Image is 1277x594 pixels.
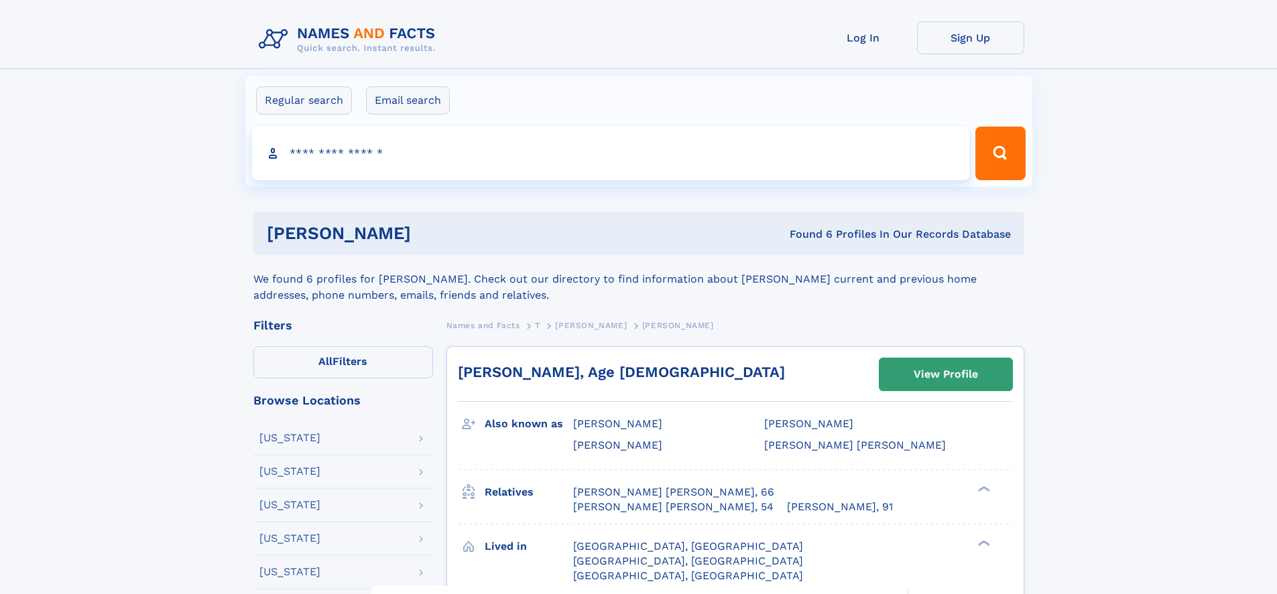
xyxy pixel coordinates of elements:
[879,358,1012,390] a: View Profile
[917,21,1024,54] a: Sign Up
[267,225,601,242] h1: [PERSON_NAME]
[573,417,662,430] span: [PERSON_NAME]
[446,317,520,333] a: Names and Facts
[642,321,714,330] span: [PERSON_NAME]
[253,319,433,331] div: Filters
[573,554,803,567] span: [GEOGRAPHIC_DATA], [GEOGRAPHIC_DATA]
[810,21,917,54] a: Log In
[764,417,853,430] span: [PERSON_NAME]
[914,359,978,390] div: View Profile
[573,540,803,552] span: [GEOGRAPHIC_DATA], [GEOGRAPHIC_DATA]
[259,567,320,577] div: [US_STATE]
[485,481,573,504] h3: Relatives
[535,321,540,330] span: T
[600,227,1011,242] div: Found 6 Profiles In Our Records Database
[485,535,573,558] h3: Lived in
[555,317,627,333] a: [PERSON_NAME]
[485,413,573,435] h3: Also known as
[975,484,991,493] div: ❯
[573,500,774,514] a: [PERSON_NAME] [PERSON_NAME], 54
[573,439,662,451] span: [PERSON_NAME]
[259,533,320,544] div: [US_STATE]
[975,538,991,547] div: ❯
[573,485,774,500] a: [PERSON_NAME] [PERSON_NAME], 66
[256,86,352,115] label: Regular search
[764,439,946,451] span: [PERSON_NAME] [PERSON_NAME]
[573,569,803,582] span: [GEOGRAPHIC_DATA], [GEOGRAPHIC_DATA]
[259,433,320,443] div: [US_STATE]
[535,317,540,333] a: T
[259,500,320,510] div: [US_STATE]
[253,21,446,58] img: Logo Names and Facts
[259,466,320,477] div: [US_STATE]
[555,321,627,330] span: [PERSON_NAME]
[366,86,450,115] label: Email search
[787,500,893,514] a: [PERSON_NAME], 91
[253,394,433,406] div: Browse Locations
[458,364,785,380] a: [PERSON_NAME], Age [DEMOGRAPHIC_DATA]
[252,127,970,180] input: search input
[253,255,1024,303] div: We found 6 profiles for [PERSON_NAME]. Check out our directory to find information about [PERSON_...
[318,355,332,368] span: All
[975,127,1025,180] button: Search Button
[253,346,433,378] label: Filters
